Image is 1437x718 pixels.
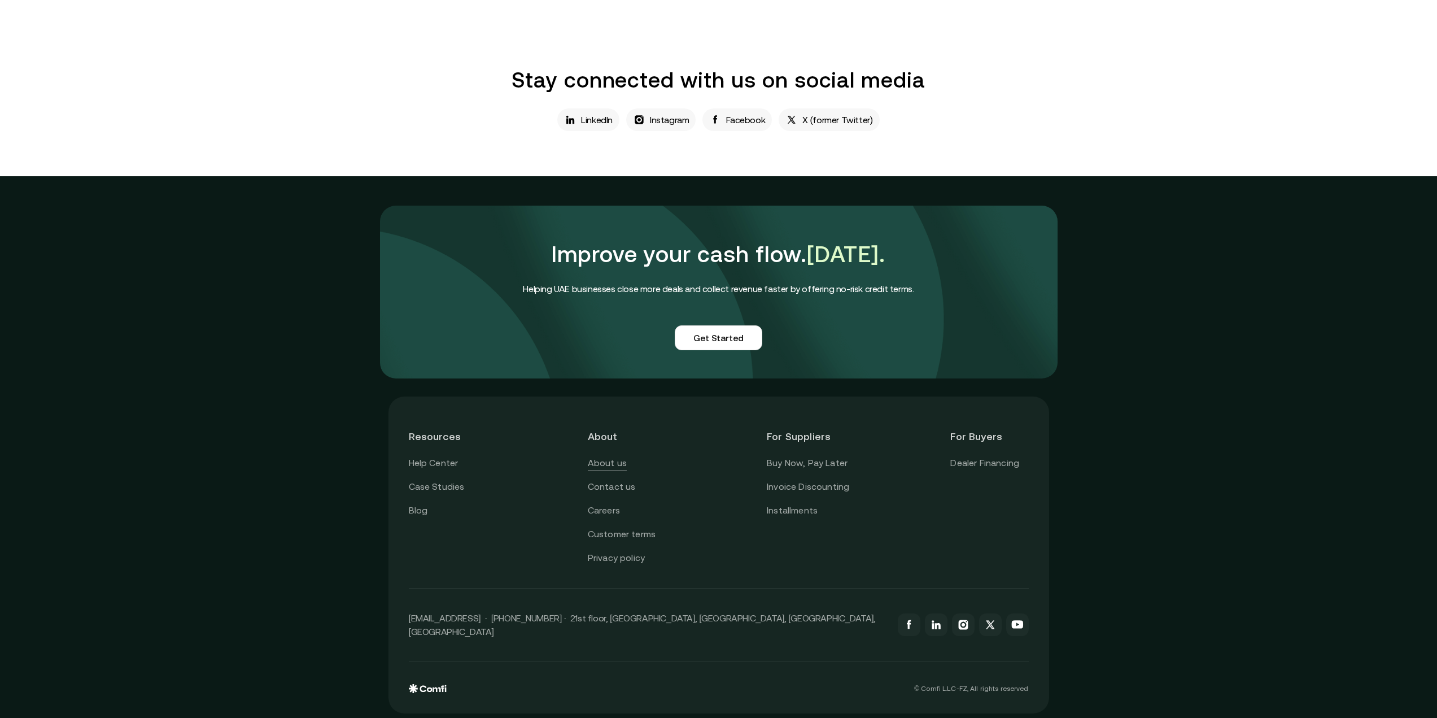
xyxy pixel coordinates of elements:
[523,234,914,275] h1: Improve your cash flow.
[702,108,772,131] a: Facebook
[588,480,636,494] a: Contact us
[807,241,885,267] span: [DATE].
[588,551,645,565] a: Privacy policy
[409,480,465,494] a: Case Studies
[802,113,872,127] p: X (former Twitter)
[581,113,613,127] p: LinkedIn
[588,503,620,518] a: Careers
[588,456,627,471] a: About us
[409,417,487,456] header: Resources
[767,417,849,456] header: For Suppliers
[950,417,1028,456] header: For Buyers
[588,527,656,542] a: Customer terms
[950,456,1019,471] a: Dealer Financing
[779,108,879,131] a: X (former Twitter)
[380,206,1058,378] img: comfi
[767,503,818,518] a: Installments
[523,281,914,296] h4: Helping UAE businesses close more deals and collect revenue faster by offering no-risk credit terms.
[726,113,765,127] p: Facebook
[588,417,666,456] header: About
[675,325,762,350] a: Get Started
[767,456,848,471] a: Buy Now, Pay Later
[409,611,886,638] p: [EMAIL_ADDRESS] · [PHONE_NUMBER] · 21st floor, [GEOGRAPHIC_DATA], [GEOGRAPHIC_DATA], [GEOGRAPHIC_...
[650,113,689,127] p: Instagram
[409,456,458,471] a: Help Center
[914,685,1028,693] p: © Comfi L.L.C-FZ, All rights reserved
[409,503,428,518] a: Blog
[767,480,849,494] a: Invoice Discounting
[363,67,1075,93] h1: Stay connected with us on social media
[409,684,447,693] img: comfi logo
[557,108,619,131] a: LinkedIn
[626,108,696,131] a: Instagram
